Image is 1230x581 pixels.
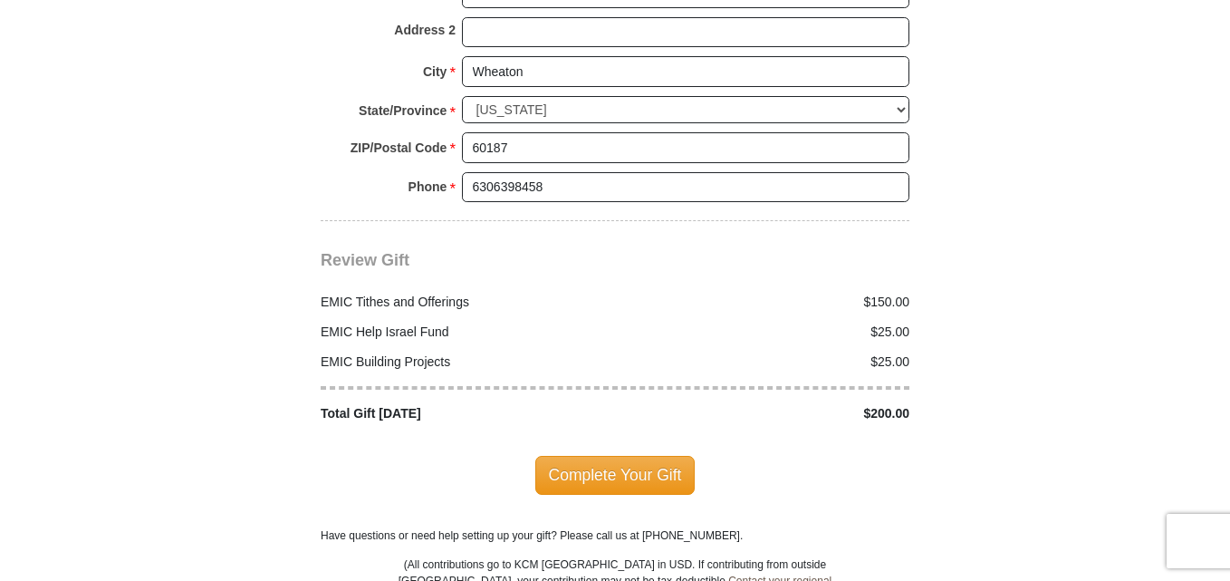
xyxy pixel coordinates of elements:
span: Review Gift [321,251,409,269]
strong: Address 2 [394,17,456,43]
strong: State/Province [359,98,447,123]
div: EMIC Help Israel Fund [312,323,616,342]
div: $150.00 [615,293,919,312]
p: Have questions or need help setting up your gift? Please call us at [PHONE_NUMBER]. [321,528,909,544]
div: Total Gift [DATE] [312,404,616,423]
strong: Phone [408,174,447,199]
strong: ZIP/Postal Code [351,135,447,160]
span: Complete Your Gift [535,456,696,494]
div: $25.00 [615,323,919,342]
div: $200.00 [615,404,919,423]
strong: City [423,59,447,84]
div: EMIC Tithes and Offerings [312,293,616,312]
div: EMIC Building Projects [312,353,616,372]
div: $25.00 [615,353,919,372]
